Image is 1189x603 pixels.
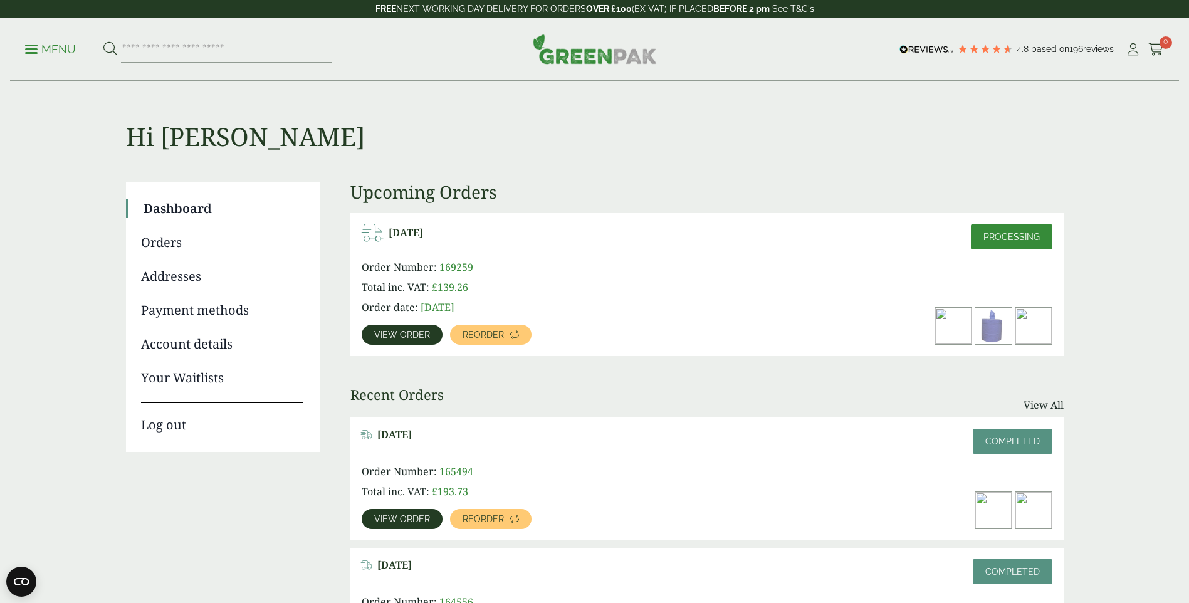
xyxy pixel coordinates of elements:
span: 4.8 [1017,44,1031,54]
h3: Recent Orders [350,386,444,402]
span: £ [432,485,437,498]
span: Order date: [362,300,418,314]
h3: Upcoming Orders [350,182,1064,203]
strong: FREE [375,4,396,14]
a: Reorder [450,509,532,529]
a: View order [362,325,443,345]
span: Order Number: [362,464,437,478]
a: Payment methods [141,301,303,320]
span: [DATE] [421,300,454,314]
span: reviews [1083,44,1114,54]
img: green-white-paper-straws_1-300x200.jpg [1015,308,1052,344]
h1: Hi [PERSON_NAME] [126,81,1064,152]
span: 169259 [439,260,473,274]
img: Kraft-16oz-with-Soup-300x200.jpg [1015,492,1052,528]
a: 0 [1148,40,1164,59]
span: Order Number: [362,260,437,274]
span: [DATE] [389,227,423,239]
a: Log out [141,402,303,434]
p: Menu [25,42,76,57]
img: Kraft-4oz-with-Peas-300x200.jpg [975,492,1012,528]
span: Reorder [463,330,504,339]
a: Menu [25,42,76,55]
button: Open CMP widget [6,567,36,597]
a: View All [1024,397,1064,412]
i: My Account [1125,43,1141,56]
img: REVIEWS.io [899,45,954,54]
a: Dashboard [144,199,303,218]
img: GreenPak Supplies [533,34,657,64]
span: Reorder [463,515,504,523]
a: Your Waitlists [141,369,303,387]
span: [DATE] [377,559,412,571]
span: View order [374,515,430,523]
span: Total inc. VAT: [362,280,429,294]
div: 4.79 Stars [957,43,1014,55]
img: 3630017-2-Ply-Blue-Centre-Feed-104m-1-300x391.jpg [975,308,1012,344]
a: Addresses [141,267,303,286]
img: Kraft-4oz-with-Peas-300x200.jpg [935,308,972,344]
span: £ [432,280,437,294]
span: [DATE] [377,429,412,441]
i: Cart [1148,43,1164,56]
span: Total inc. VAT: [362,485,429,498]
span: 196 [1069,44,1083,54]
strong: BEFORE 2 pm [713,4,770,14]
span: Processing [983,232,1040,242]
span: 165494 [439,464,473,478]
a: Orders [141,233,303,252]
span: View order [374,330,430,339]
span: 0 [1160,36,1172,49]
a: Account details [141,335,303,354]
a: Reorder [450,325,532,345]
strong: OVER £100 [586,4,632,14]
span: Completed [985,436,1040,446]
bdi: 139.26 [432,280,468,294]
span: Completed [985,567,1040,577]
bdi: 193.73 [432,485,468,498]
a: See T&C's [772,4,814,14]
span: Based on [1031,44,1069,54]
a: View order [362,509,443,529]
